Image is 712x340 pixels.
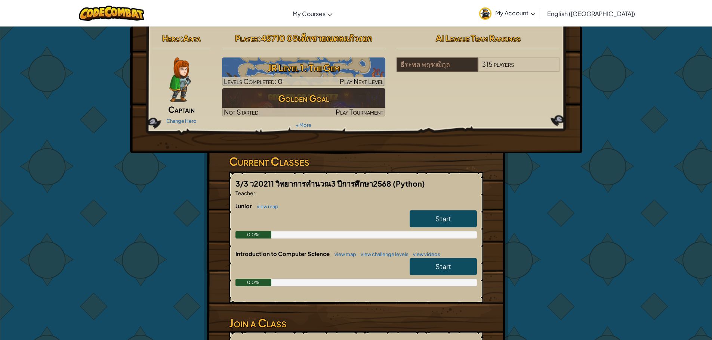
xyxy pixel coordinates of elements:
a: Golden GoalNot StartedPlay Tournament [222,88,385,116]
a: view map [253,203,278,209]
span: My Courses [293,10,326,18]
a: Play Next Level [222,57,385,86]
span: Player [235,33,258,43]
span: Start [435,262,451,271]
span: Start [435,214,451,223]
span: Levels Completed: 0 [224,77,283,85]
img: Golden Goal [222,88,385,116]
img: JR Level 1: The Gem [222,57,385,86]
span: Play Tournament [336,107,383,116]
img: captain-pose.png [169,57,191,102]
span: My Account [495,9,535,17]
span: Anya [183,33,201,43]
span: Not Started [224,107,259,116]
h3: Join a Class [229,315,483,331]
span: : [255,190,257,196]
a: ธีระพล พฤฑฒิกุล315players [397,65,560,73]
span: Play Next Level [340,77,383,85]
span: (Python) [393,179,425,188]
span: Teacher [235,190,255,196]
span: : [180,33,183,43]
h3: Golden Goal [222,90,385,107]
a: English ([GEOGRAPHIC_DATA]) [543,3,639,24]
a: view videos [409,251,440,257]
a: view challenge levels [357,251,409,257]
span: 45710 05เด็กชายณดลแก้วงอก [261,33,372,43]
span: 315 [482,60,493,68]
span: Hero [162,33,180,43]
span: players [494,60,514,68]
div: 0.0% [235,231,272,238]
img: CodeCombat logo [79,6,144,21]
a: view map [331,251,356,257]
a: My Courses [289,3,336,24]
span: English ([GEOGRAPHIC_DATA]) [547,10,635,18]
h3: JR Level 1: The Gem [222,59,385,76]
img: avatar [479,7,491,20]
span: Introduction to Computer Science [235,250,331,257]
a: My Account [475,1,539,25]
span: 3/3 ว20211 วิทยาการคำนวณ3 ปีการศึกษา2568 [235,179,393,188]
a: + More [296,122,311,128]
span: : [258,33,261,43]
span: Junior [235,202,253,209]
div: ธีระพล พฤฑฒิกุล [397,57,478,72]
h3: Current Classes [229,153,483,170]
a: Change Hero [166,118,197,124]
span: Captain [168,104,195,115]
span: AI League Team Rankings [436,33,521,43]
div: 0.0% [235,279,272,286]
